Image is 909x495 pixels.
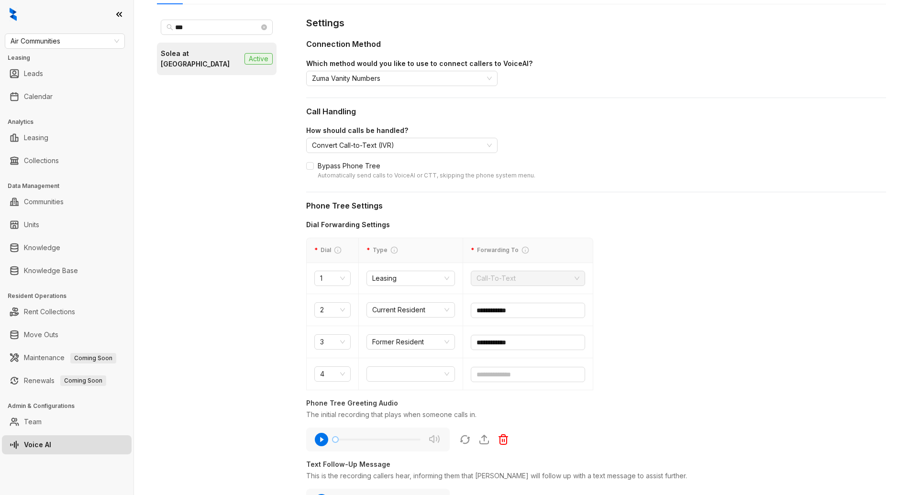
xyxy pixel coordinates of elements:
li: Maintenance [2,348,132,367]
h3: Data Management [8,182,133,190]
span: close-circle [261,24,267,30]
li: Team [2,412,132,431]
li: Collections [2,151,132,170]
a: Collections [24,151,59,170]
a: Calendar [24,87,53,106]
span: Zuma Vanity Numbers [312,71,492,86]
span: Leasing [372,271,449,286]
div: Forwarding To [471,246,585,255]
a: Knowledge Base [24,261,78,280]
div: This is the recording callers hear, informing them that [PERSON_NAME] will follow up with a text ... [306,471,886,481]
li: Knowledge Base [2,261,132,280]
span: 3 [320,335,345,349]
h3: Resident Operations [8,292,133,300]
span: Coming Soon [60,375,106,386]
img: logo [10,8,17,21]
li: Units [2,215,132,234]
span: 2 [320,303,345,317]
a: Voice AI [24,435,51,454]
span: Coming Soon [70,353,116,363]
li: Communities [2,192,132,211]
div: Text Follow-Up Message [306,459,886,470]
h3: Admin & Configurations [8,402,133,410]
span: search [166,24,173,31]
span: Air Communities [11,34,119,48]
span: Former Resident [372,335,449,349]
div: Dial [314,246,351,255]
li: Rent Collections [2,302,132,321]
li: Leasing [2,128,132,147]
span: Current Resident [372,303,449,317]
h3: Leasing [8,54,133,62]
div: How should calls be handled? [306,125,886,136]
a: Leasing [24,128,48,147]
a: Knowledge [24,238,60,257]
span: Convert Call-to-Text (IVR) [312,138,492,153]
li: Move Outs [2,325,132,344]
li: Renewals [2,371,132,390]
a: Units [24,215,39,234]
div: Call Handling [306,106,886,118]
div: Settings [306,16,886,31]
a: Rent Collections [24,302,75,321]
span: Active [244,53,273,65]
a: Leads [24,64,43,83]
div: Automatically send calls to VoiceAI or CTT, skipping the phone system menu. [318,171,535,180]
div: The initial recording that plays when someone calls in. [306,409,886,420]
div: Phone Tree Settings [306,200,886,212]
div: Solea at [GEOGRAPHIC_DATA] [161,48,241,69]
a: Team [24,412,42,431]
li: Leads [2,64,132,83]
h3: Analytics [8,118,133,126]
a: RenewalsComing Soon [24,371,106,390]
div: Dial Forwarding Settings [306,220,593,230]
li: Knowledge [2,238,132,257]
div: Type [366,246,455,255]
li: Calendar [2,87,132,106]
li: Voice AI [2,435,132,454]
a: Move Outs [24,325,58,344]
div: Phone Tree Greeting Audio [306,398,886,408]
div: Which method would you like to use to connect callers to VoiceAI? [306,58,886,69]
a: Communities [24,192,64,211]
span: Bypass Phone Tree [314,161,539,180]
span: 1 [320,271,345,286]
span: 4 [320,367,345,381]
span: Call-To-Text [477,271,579,286]
div: Connection Method [306,38,886,50]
